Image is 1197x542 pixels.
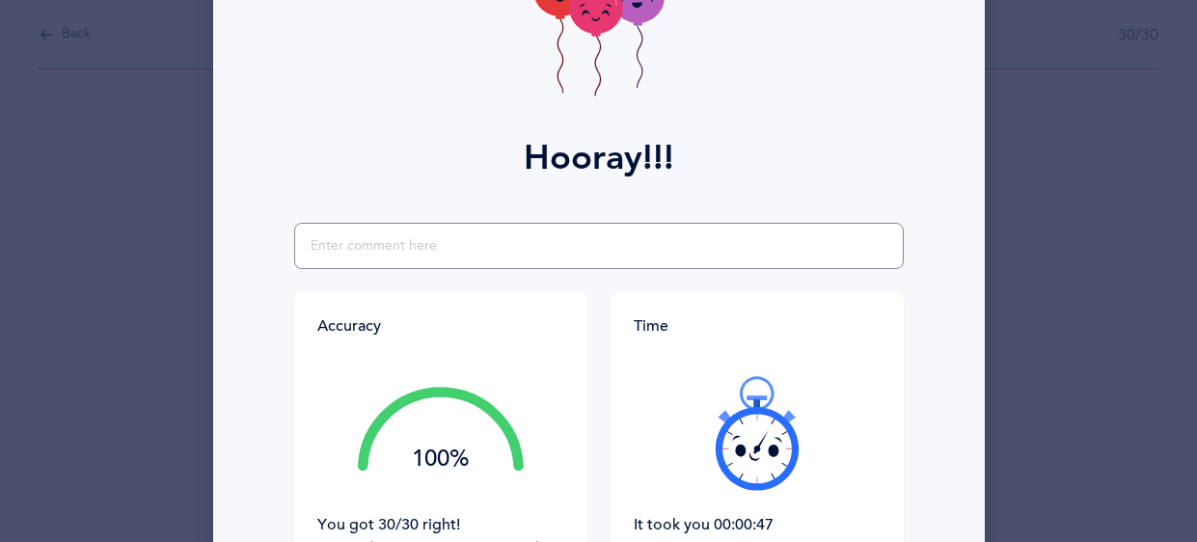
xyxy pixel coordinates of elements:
div: You got 30/30 right! [317,514,564,535]
div: It took you 00:00:47 [634,514,881,535]
div: Hooray!!! [524,132,674,184]
input: Enter comment here [294,223,904,269]
div: Time [634,315,881,337]
div: 100% [358,447,524,471]
div: Accuracy [317,315,381,337]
